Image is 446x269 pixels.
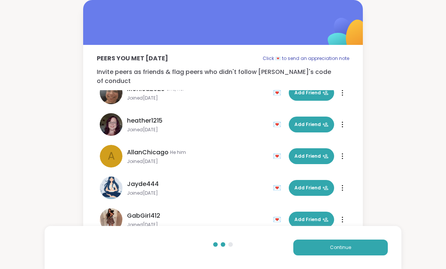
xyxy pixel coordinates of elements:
[294,153,328,160] span: Add Friend
[294,216,328,223] span: Add Friend
[127,222,268,228] span: Joined [DATE]
[273,87,284,99] div: 💌
[273,214,284,226] div: 💌
[289,148,334,164] button: Add Friend
[127,116,163,125] span: heather1215
[273,182,284,194] div: 💌
[127,211,160,220] span: GabGirl412
[330,244,351,251] span: Continue
[170,149,186,155] span: He him
[127,148,169,157] span: AllanChicago
[97,68,349,86] p: Invite peers as friends & flag peers who didn't follow [PERSON_NAME]'s code of conduct
[108,148,115,164] span: A
[127,95,268,101] span: Joined [DATE]
[263,54,349,63] p: Click 💌 to send an appreciation note
[294,89,328,96] span: Add Friend
[289,212,334,227] button: Add Friend
[273,118,284,131] div: 💌
[294,184,328,191] span: Add Friend
[127,180,159,189] span: Jayde444
[293,240,388,255] button: Continue
[289,180,334,196] button: Add Friend
[127,190,268,196] span: Joined [DATE]
[289,117,334,132] button: Add Friend
[97,54,168,63] p: Peers you met [DATE]
[127,158,268,164] span: Joined [DATE]
[273,150,284,162] div: 💌
[100,113,122,136] img: heather1215
[100,208,122,231] img: GabGirl412
[294,121,328,128] span: Add Friend
[289,85,334,101] button: Add Friend
[100,177,122,199] img: Jayde444
[127,127,268,133] span: Joined [DATE]
[100,81,122,104] img: Monica2025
